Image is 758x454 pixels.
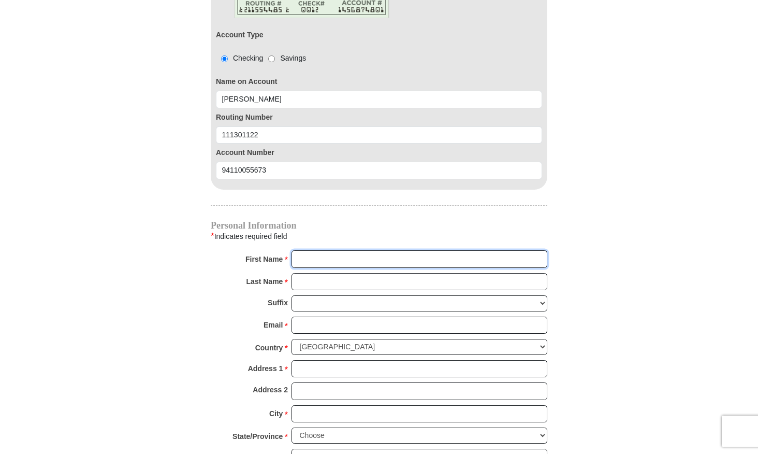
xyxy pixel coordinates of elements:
strong: Last Name [246,274,283,289]
strong: State/Province [232,429,283,444]
strong: Address 1 [248,361,283,376]
label: Name on Account [216,76,542,87]
div: Indicates required field [211,230,547,243]
div: Checking Savings [216,53,306,64]
h4: Personal Information [211,221,547,230]
label: Routing Number [216,112,542,123]
strong: City [269,406,283,421]
strong: Suffix [268,295,288,310]
strong: Country [255,340,283,355]
label: Account Type [216,30,264,40]
strong: First Name [245,252,283,266]
strong: Email [264,318,283,332]
strong: Address 2 [253,382,288,397]
label: Account Number [216,147,542,158]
